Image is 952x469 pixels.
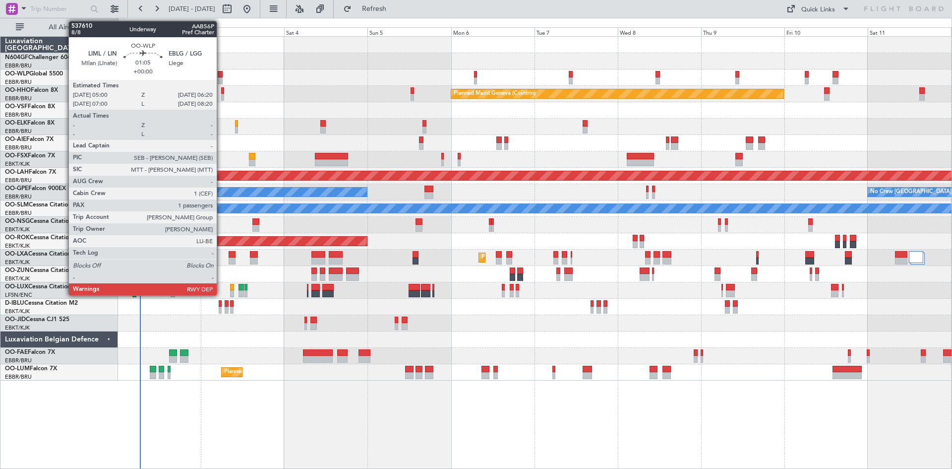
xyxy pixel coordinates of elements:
div: Wed 8 [618,27,701,36]
a: D-IBLUCessna Citation M2 [5,300,78,306]
span: OO-LXA [5,251,28,257]
span: OO-ZUN [5,268,30,273]
div: Thu 9 [701,27,784,36]
a: OO-JIDCessna CJ1 525 [5,317,69,323]
div: Thu 2 [118,27,201,36]
a: EBBR/BRU [5,144,32,151]
div: Planned Maint [GEOGRAPHIC_DATA] ([GEOGRAPHIC_DATA] National) [224,365,404,380]
span: [DATE] - [DATE] [169,4,215,13]
span: OO-VSF [5,104,28,110]
span: OO-HHO [5,87,31,93]
a: OO-VSFFalcon 8X [5,104,55,110]
span: OO-LUX [5,284,28,290]
a: LFSN/ENC [5,291,32,299]
div: Planned Maint Geneva (Cointrin) [454,86,535,101]
div: Planned Maint Milan (Linate) [110,70,181,85]
a: EBKT/KJK [5,259,30,266]
div: Sun 5 [367,27,451,36]
div: Sat 4 [284,27,367,36]
span: OO-LUM [5,366,30,372]
a: OO-LUMFalcon 7X [5,366,57,372]
span: OO-SLM [5,202,29,208]
a: OO-LUXCessna Citation CJ4 [5,284,83,290]
span: N604GF [5,55,28,61]
a: EBBR/BRU [5,373,32,381]
span: OO-WLP [5,71,29,77]
a: OO-NSGCessna Citation CJ4 [5,218,85,224]
a: OO-AIEFalcon 7X [5,136,54,142]
a: OO-ELKFalcon 8X [5,120,55,126]
span: D-IBLU [5,300,24,306]
span: OO-FSX [5,153,28,159]
span: OO-JID [5,317,26,323]
a: OO-ZUNCessna Citation CJ4 [5,268,85,273]
span: Refresh [354,5,395,12]
a: OO-SLMCessna Citation XLS [5,202,84,208]
a: EBBR/BRU [5,209,32,217]
span: OO-LAH [5,169,29,175]
a: EBBR/BRU [5,193,32,201]
div: Sat 11 [868,27,951,36]
div: No Crew Malaga [120,185,163,200]
div: Tue 7 [535,27,618,36]
a: OO-WLPGlobal 5500 [5,71,63,77]
button: Quick Links [781,1,855,17]
button: Refresh [339,1,398,17]
a: OO-LAHFalcon 7X [5,169,56,175]
a: EBKT/KJK [5,226,30,233]
span: OO-AIE [5,136,26,142]
a: EBKT/KJK [5,275,30,282]
span: OO-NSG [5,218,30,224]
a: EBBR/BRU [5,78,32,86]
a: EBBR/BRU [5,95,32,102]
a: EBKT/KJK [5,160,30,168]
a: EBKT/KJK [5,308,30,315]
span: All Aircraft [26,24,105,31]
span: OO-FAE [5,349,28,355]
span: OO-GPE [5,186,28,192]
div: Quick Links [801,5,835,15]
a: EBBR/BRU [5,111,32,119]
a: EBBR/BRU [5,62,32,69]
a: OO-FAEFalcon 7X [5,349,55,355]
a: OO-HHOFalcon 8X [5,87,58,93]
input: Trip Number [30,1,87,16]
a: EBBR/BRU [5,177,32,184]
div: Mon 6 [451,27,535,36]
a: EBKT/KJK [5,242,30,250]
div: Planned Maint Kortrijk-[GEOGRAPHIC_DATA] [481,250,597,265]
a: EBBR/BRU [5,357,32,364]
a: N604GFChallenger 604 [5,55,71,61]
a: OO-ROKCessna Citation CJ4 [5,235,85,241]
span: OO-ROK [5,235,30,241]
a: EBBR/BRU [5,128,32,135]
div: Fri 10 [784,27,868,36]
a: OO-FSXFalcon 7X [5,153,55,159]
div: Fri 3 [201,27,284,36]
span: OO-ELK [5,120,27,126]
button: All Aircraft [11,19,108,35]
div: [DATE] [120,20,137,28]
a: EBKT/KJK [5,324,30,332]
a: OO-GPEFalcon 900EX EASy II [5,186,87,192]
a: OO-LXACessna Citation CJ4 [5,251,83,257]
